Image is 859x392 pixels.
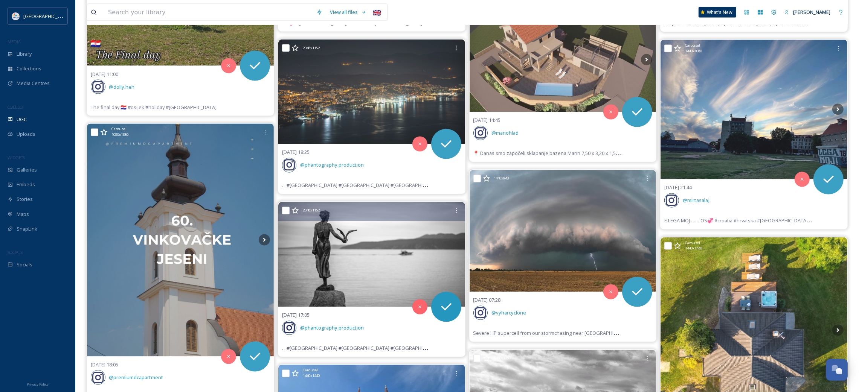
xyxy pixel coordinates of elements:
[17,181,35,188] span: Embeds
[370,6,384,19] div: 🇬🇧
[109,374,163,381] span: @ premiumdcapartment
[781,5,834,20] a: [PERSON_NAME]
[494,176,509,181] span: 1440 x 943
[282,312,310,319] span: [DATE] 17:05
[17,211,29,218] span: Maps
[104,4,313,21] input: Search your library
[27,382,49,387] span: Privacy Policy
[17,196,33,203] span: Stories
[661,40,847,179] img: E LEGA MOJ …… OS💞 #croatia #hrvatska #osijek #Osijekmojgrad #osijekfulloflife #osijek031 #osijekh...
[685,43,700,48] span: Carousel
[17,80,50,87] span: Media Centres
[109,84,135,90] span: @ dolly.heh
[303,208,320,213] span: 2048 x 1152
[664,184,692,191] span: [DATE] 21:44
[491,130,519,137] span: @ mariohlad
[8,155,25,160] span: WIDGETS
[491,310,526,316] span: @ vyharcyclone
[300,162,364,169] span: @ phantography.production
[87,123,274,357] img: Slavonija ovih dana živi u ritmu pjesme, kola i bogatih narodnih običaja. Najveća manifestacija t...
[17,116,27,123] span: UGC
[8,39,21,44] span: MEDIA
[683,197,709,204] span: @ mirtasalaj
[699,7,736,18] a: What's New
[685,49,702,54] span: 1440 x 1080
[685,241,700,246] span: Carousel
[91,104,217,111] span: The final day 🇭🇷 #osijek #holiday #[GEOGRAPHIC_DATA]
[473,297,501,304] span: [DATE] 07:28
[17,166,37,173] span: Galleries
[793,9,830,15] span: [PERSON_NAME]
[17,225,37,232] span: SnapLink
[303,46,320,51] span: 2048 x 1152
[17,50,32,58] span: Library
[303,374,320,379] span: 1440 x 1440
[300,325,364,331] span: @ phantography.production
[282,345,566,352] span: . . #[GEOGRAPHIC_DATA] #[GEOGRAPHIC_DATA] #[GEOGRAPHIC_DATA] #photooftheday #photo #photography #...
[111,132,128,138] span: 1080 x 1350
[8,104,24,110] span: COLLECT
[278,40,465,144] img: . . #osijek #hrvatska #croatia #photooftheday #photo #photography #phantography
[91,362,118,368] span: [DATE] 18:05
[303,368,318,373] span: Carousel
[17,261,32,268] span: Socials
[326,5,370,20] a: View all files
[282,182,566,189] span: . . #[GEOGRAPHIC_DATA] #[GEOGRAPHIC_DATA] #[GEOGRAPHIC_DATA] #photooftheday #photo #photography #...
[473,117,501,124] span: [DATE] 14:45
[278,202,465,307] img: . . #osijek #hrvatska #croatia #photooftheday #photo #photography #phantography
[91,71,118,77] span: [DATE] 11:00
[27,379,49,388] a: Privacy Policy
[12,12,20,20] img: HTZ_logo_EN.svg
[282,149,310,156] span: [DATE] 18:25
[17,131,35,138] span: Uploads
[8,249,23,255] span: SOCIALS
[470,7,656,112] img: 📍 Danas smo započeli sklapanje bazena Marin 7,50 x 3,20 x 1,55 koji uskoro putuje na Kamenjak izn...
[23,12,71,20] span: [GEOGRAPHIC_DATA]
[494,356,511,361] span: 1440 x 1080
[685,246,702,251] span: 1440 x 1440
[111,127,127,132] span: Carousel
[17,65,41,72] span: Collections
[826,359,848,381] button: Open Chat
[470,170,656,292] img: Severe HP supercell from our stormchasing near Osijek, Croatia Heves HP szupercella Eszék környék...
